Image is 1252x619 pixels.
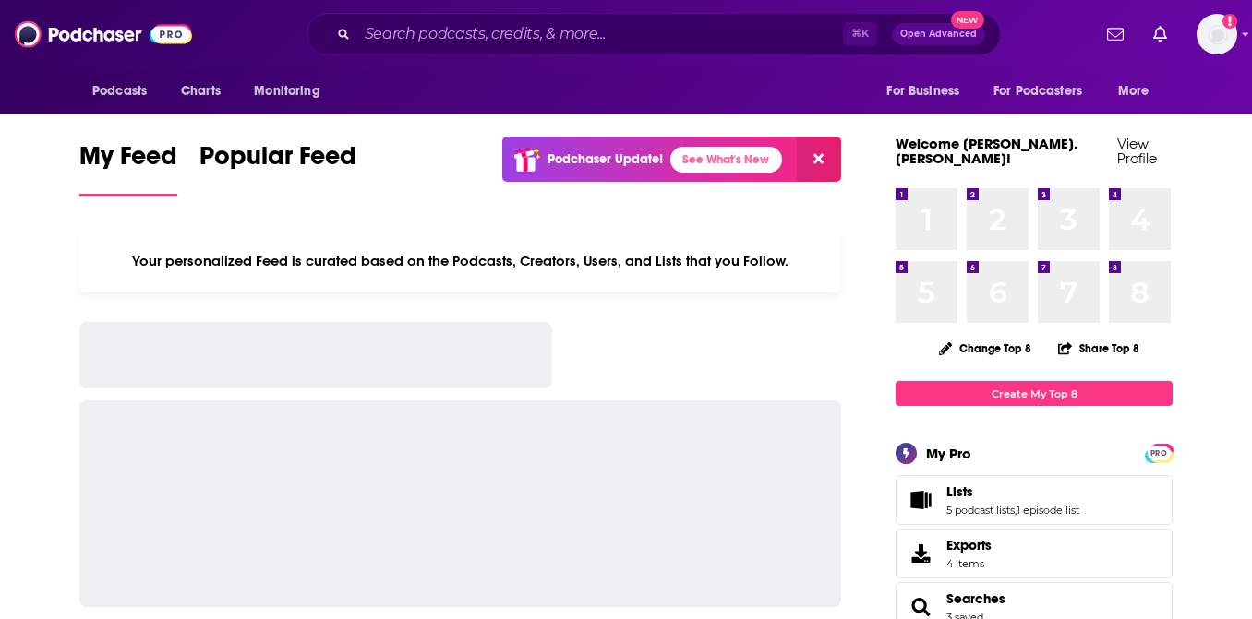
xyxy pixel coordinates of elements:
img: User Profile [1197,14,1237,54]
a: 5 podcast lists [946,504,1015,517]
span: Logged in as heidi.egloff [1197,14,1237,54]
span: My Feed [79,140,177,183]
svg: Add a profile image [1222,14,1237,29]
a: Lists [902,487,939,513]
a: View Profile [1117,135,1157,167]
span: ⌘ K [843,22,877,46]
a: See What's New [670,147,782,173]
div: My Pro [926,445,971,462]
span: Lists [896,475,1173,525]
span: For Business [886,78,959,104]
span: , [1015,504,1017,517]
a: Exports [896,529,1173,578]
div: Search podcasts, credits, & more... [307,13,1001,55]
button: open menu [981,74,1109,109]
img: Podchaser - Follow, Share and Rate Podcasts [15,17,192,52]
span: Popular Feed [199,140,356,183]
button: Open AdvancedNew [892,23,985,45]
span: Exports [902,541,939,566]
span: Exports [946,537,992,554]
a: Show notifications dropdown [1146,18,1174,50]
a: Popular Feed [199,140,356,196]
button: open menu [79,74,171,109]
a: My Feed [79,140,177,196]
button: open menu [1105,74,1173,109]
span: For Podcasters [993,78,1082,104]
button: open menu [873,74,982,109]
a: 1 episode list [1017,504,1079,517]
span: More [1118,78,1150,104]
input: Search podcasts, credits, & more... [357,19,843,49]
a: Welcome [PERSON_NAME].[PERSON_NAME]! [896,135,1077,167]
button: Share Top 8 [1057,330,1140,366]
span: New [951,11,984,29]
span: Monitoring [254,78,319,104]
span: PRO [1148,446,1170,460]
button: Change Top 8 [928,337,1042,360]
a: Lists [946,483,1079,500]
a: Create My Top 8 [896,381,1173,406]
span: Lists [946,483,973,500]
span: Open Advanced [900,30,977,39]
span: Charts [181,78,221,104]
a: Show notifications dropdown [1100,18,1131,50]
span: 4 items [946,557,992,570]
button: open menu [241,74,343,109]
span: Podcasts [92,78,147,104]
p: Podchaser Update! [548,151,663,167]
a: Charts [169,74,232,109]
button: Show profile menu [1197,14,1237,54]
div: Your personalized Feed is curated based on the Podcasts, Creators, Users, and Lists that you Follow. [79,230,841,292]
a: PRO [1148,446,1170,459]
a: Searches [946,590,1005,607]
